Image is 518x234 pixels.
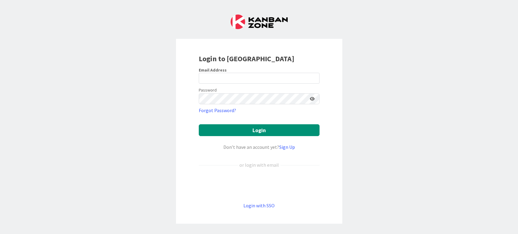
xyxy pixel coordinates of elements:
[238,161,280,169] div: or login with email
[199,143,320,151] div: Don’t have an account yet?
[199,124,320,136] button: Login
[231,15,288,29] img: Kanban Zone
[279,144,295,150] a: Sign Up
[196,179,323,192] iframe: Sign in with Google Button
[199,87,217,93] label: Password
[243,202,275,209] a: Login with SSO
[199,107,236,114] a: Forgot Password?
[199,54,294,63] b: Login to [GEOGRAPHIC_DATA]
[199,67,227,73] label: Email Address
